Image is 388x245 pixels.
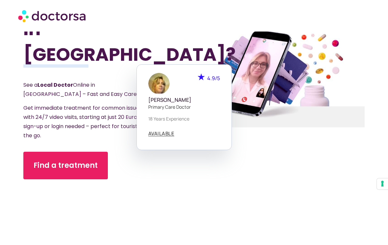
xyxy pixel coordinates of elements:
span: Get immediate treatment for common issues with 24/7 video visits, starting at just 20 Euro. No si... [23,104,148,139]
a: AVAILABLE [148,131,175,136]
strong: Local Doctor [37,81,73,89]
p: 18 years experience [148,115,220,122]
span: 4.9/5 [207,75,220,82]
a: Find a treatment [23,152,108,179]
span: AVAILABLE [148,131,175,136]
button: Your consent preferences for tracking technologies [377,178,388,189]
span: See a Online in [GEOGRAPHIC_DATA] – Fast and Easy Care. [23,81,138,98]
iframe: Customer reviews powered by Trustpilot [23,232,365,241]
h5: [PERSON_NAME] [148,97,220,103]
p: Primary care doctor [148,103,220,110]
span: Find a treatment [34,160,98,171]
